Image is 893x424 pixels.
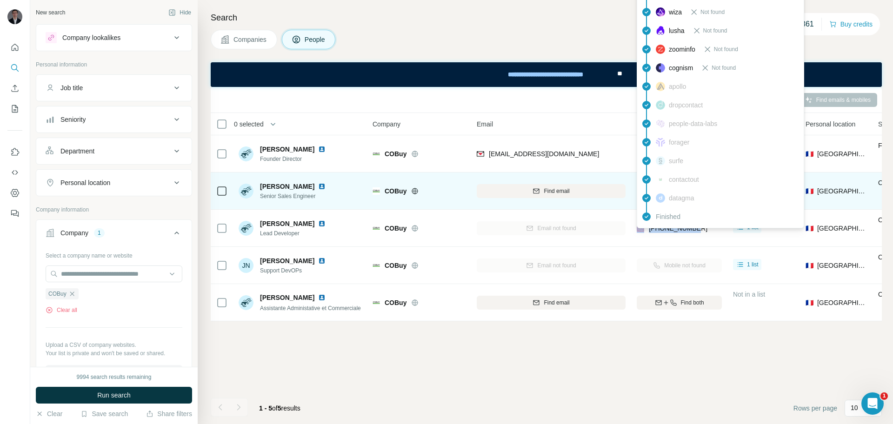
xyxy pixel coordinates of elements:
button: Hide [162,6,198,20]
button: Find email [477,296,626,310]
img: provider zoominfo logo [656,45,665,54]
span: Support DevOPs [260,266,329,275]
div: 9994 search results remaining [77,373,152,381]
img: LinkedIn logo [318,146,326,153]
img: Logo of COBuy [373,299,380,306]
button: Personal location [36,172,192,194]
img: provider contactout logo [656,177,665,182]
span: [PERSON_NAME] [260,182,314,191]
span: Personal location [806,119,855,129]
img: Avatar [239,221,253,236]
button: Seniority [36,108,192,131]
div: Select a company name or website [46,248,182,260]
span: wiza [669,7,682,17]
span: contactout [669,175,699,184]
span: 1 [880,392,888,400]
img: provider datagma logo [656,193,665,203]
div: Seniority [60,115,86,124]
h4: Search [211,11,882,24]
span: dropcontact [669,100,703,110]
button: Company lookalikes [36,26,192,49]
span: Find email [544,298,569,307]
img: LinkedIn logo [318,257,326,265]
button: Save search [80,409,128,418]
span: Lead Developer [260,229,329,238]
img: provider people-data-labs logo [656,119,665,128]
div: Company [60,228,88,238]
span: cognism [669,63,693,73]
img: provider cognism logo [656,63,665,73]
span: apollo [669,82,686,91]
span: 0 selected [234,119,264,129]
button: Job title [36,77,192,99]
div: Company lookalikes [62,33,120,42]
span: results [259,404,300,412]
span: lusha [669,26,684,35]
span: COBuy [385,298,407,307]
span: Founder Director [260,155,329,163]
button: Dashboard [7,185,22,201]
button: Feedback [7,205,22,222]
span: Assistante Administative et Commerciale [260,305,361,311]
img: Avatar [239,184,253,199]
img: LinkedIn logo [318,183,326,190]
span: [PERSON_NAME] [260,256,314,265]
span: [GEOGRAPHIC_DATA] [817,149,867,159]
button: Run search [36,387,192,404]
button: Find both [637,296,722,310]
button: Use Surfe API [7,164,22,181]
button: Buy credits [829,18,873,31]
span: COBuy [385,224,407,233]
div: Job title [60,83,83,93]
div: New search [36,8,65,17]
iframe: Intercom live chat [861,392,884,415]
iframe: Banner [211,62,882,87]
span: Find both [681,298,704,307]
img: provider forager logo [656,138,665,147]
span: Senior Sales Engineer [260,192,329,200]
button: Find email [477,184,626,198]
img: Logo of COBuy [373,187,380,195]
span: 🇫🇷 [806,261,813,270]
img: provider surfe logo [656,156,665,166]
span: [GEOGRAPHIC_DATA] [817,224,867,233]
span: Not found [714,45,738,53]
p: 2,297,861 [781,19,814,30]
button: Enrich CSV [7,80,22,97]
span: 1 list [747,260,759,269]
span: People [305,35,326,44]
button: Share filters [146,409,192,418]
img: provider apollo logo [656,82,665,91]
span: Not found [703,26,727,35]
span: datagma [669,193,694,203]
img: provider dropcontact logo [656,100,665,110]
button: Company1 [36,222,192,248]
div: Personal location [60,178,110,187]
span: 🇫🇷 [806,224,813,233]
img: LinkedIn logo [318,220,326,227]
p: Personal information [36,60,192,69]
span: [PERSON_NAME] [260,293,314,302]
span: [PERSON_NAME] [260,145,314,154]
button: Clear [36,409,62,418]
span: COBuy [48,290,67,298]
span: Company [373,119,400,129]
span: Not found [712,64,736,72]
img: LinkedIn logo [318,294,326,301]
p: Upload a CSV of company websites. [46,341,182,349]
span: Find email [544,187,569,195]
p: Your list is private and won't be saved or shared. [46,349,182,358]
span: COBuy [385,149,407,159]
span: COBuy [385,186,407,196]
img: Avatar [239,295,253,310]
button: Search [7,60,22,76]
button: My lists [7,100,22,117]
span: COBuy [385,261,407,270]
button: Clear all [46,306,77,314]
img: Logo of COBuy [373,262,380,269]
p: Company information [36,205,192,214]
span: Not in a list [733,291,765,298]
img: Avatar [239,146,253,161]
span: [PHONE_NUMBER] [649,225,707,232]
div: Department [60,146,94,156]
